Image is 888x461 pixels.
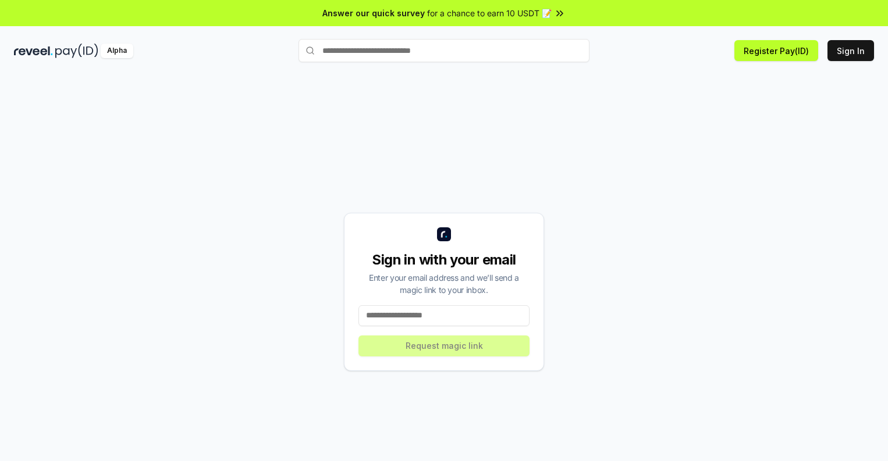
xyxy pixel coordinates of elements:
button: Register Pay(ID) [734,40,818,61]
img: logo_small [437,227,451,241]
span: Answer our quick survey [322,7,425,19]
div: Sign in with your email [358,251,530,269]
button: Sign In [827,40,874,61]
img: pay_id [55,44,98,58]
div: Enter your email address and we’ll send a magic link to your inbox. [358,271,530,296]
span: for a chance to earn 10 USDT 📝 [427,7,552,19]
div: Alpha [101,44,133,58]
img: reveel_dark [14,44,53,58]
